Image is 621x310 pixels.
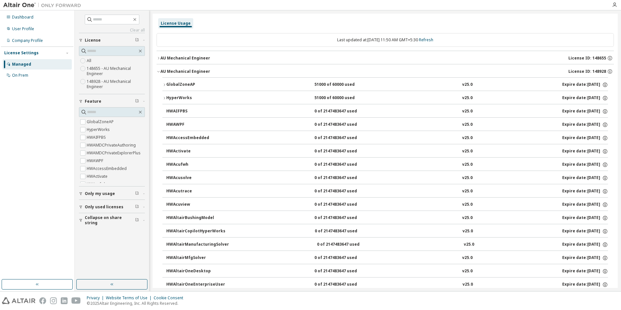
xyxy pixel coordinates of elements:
[166,82,225,88] div: GlobalZoneAP
[12,38,43,43] div: Company Profile
[166,251,608,265] button: HWAltairMfgSolver0 of 2147483647 usedv25.0Expire date:[DATE]
[562,215,608,221] div: Expire date: [DATE]
[166,109,225,114] div: HWAIFPBS
[12,62,31,67] div: Managed
[562,82,608,88] div: Expire date: [DATE]
[462,188,473,194] div: v25.0
[166,282,225,288] div: HWAltairOneEnterpriseUser
[568,56,606,61] span: License ID: 148655
[314,135,373,141] div: 0 of 2147483647 used
[166,162,225,168] div: HWAcufwh
[87,78,145,91] label: 148928 - AU Mechanical Engineer
[464,242,474,248] div: v25.0
[166,198,608,212] button: HWAcuview0 of 2147483647 usedv25.0Expire date:[DATE]
[166,104,608,119] button: HWAIFPBS0 of 2147483647 usedv25.0Expire date:[DATE]
[562,149,608,154] div: Expire date: [DATE]
[162,78,608,92] button: GlobalZoneAP51000 of 60000 usedv25.0Expire date:[DATE]
[562,188,608,194] div: Expire date: [DATE]
[462,175,473,181] div: v25.0
[562,109,608,114] div: Expire date: [DATE]
[166,255,225,261] div: HWAltairMfgSolver
[166,278,608,292] button: HWAltairOneEnterpriseUser0 of 2147483647 usedv25.0Expire date:[DATE]
[85,99,101,104] span: Feature
[39,297,46,304] img: facebook.svg
[85,204,123,210] span: Only used licenses
[157,64,614,79] button: AU Mechanical EngineerLicense ID: 148928
[166,135,225,141] div: HWAccessEmbedded
[87,134,107,141] label: HWAIFPBS
[79,28,145,33] a: Clear all
[314,188,373,194] div: 0 of 2147483647 used
[50,297,57,304] img: instagram.svg
[135,191,139,196] span: Clear filter
[166,224,608,239] button: HWAltairCopilotHyperWorks0 of 2147483647 usedv25.0Expire date:[DATE]
[166,264,608,278] button: HWAltairOneDesktop0 of 2147483647 usedv25.0Expire date:[DATE]
[562,202,608,208] div: Expire date: [DATE]
[79,94,145,109] button: Feature
[166,118,608,132] button: HWAWPF0 of 2147483647 usedv25.0Expire date:[DATE]
[106,295,154,301] div: Website Terms of Use
[462,255,473,261] div: v25.0
[463,282,473,288] div: v25.0
[79,200,145,214] button: Only used licenses
[85,215,135,226] span: Collapse on share string
[12,26,34,32] div: User Profile
[314,122,373,128] div: 0 of 2147483647 used
[562,228,608,234] div: Expire date: [DATE]
[157,33,614,47] div: Last updated at: [DATE] 11:50 AM GMT+5:30
[562,268,608,274] div: Expire date: [DATE]
[562,162,608,168] div: Expire date: [DATE]
[87,180,108,188] label: HWAcufwh
[166,149,225,154] div: HWActivate
[166,131,608,145] button: HWAccessEmbedded0 of 2147483647 usedv25.0Expire date:[DATE]
[4,50,39,56] div: License Settings
[166,215,225,221] div: HWAltairBushingModel
[462,202,473,208] div: v25.0
[314,202,373,208] div: 0 of 2147483647 used
[462,215,473,221] div: v25.0
[87,301,187,306] p: © 2025 Altair Engineering, Inc. All Rights Reserved.
[87,165,128,173] label: HWAccessEmbedded
[61,297,68,304] img: linkedin.svg
[2,297,35,304] img: altair_logo.svg
[462,122,473,128] div: v25.0
[314,95,373,101] div: 51000 of 60000 used
[314,268,373,274] div: 0 of 2147483647 used
[562,282,608,288] div: Expire date: [DATE]
[463,228,473,234] div: v25.0
[317,242,375,248] div: 0 of 2147483647 used
[419,37,433,43] a: Refresh
[166,144,608,159] button: HWActivate0 of 2147483647 usedv25.0Expire date:[DATE]
[160,69,210,74] div: AU Mechanical Engineer
[314,149,373,154] div: 0 of 2147483647 used
[166,268,225,274] div: HWAltairOneDesktop
[166,238,608,252] button: HWAltairManufacturingSolver0 of 2147483647 usedv25.0Expire date:[DATE]
[314,282,373,288] div: 0 of 2147483647 used
[166,171,608,185] button: HWAcusolve0 of 2147483647 usedv25.0Expire date:[DATE]
[166,228,225,234] div: HWAltairCopilotHyperWorks
[562,135,608,141] div: Expire date: [DATE]
[87,149,142,157] label: HWAMDCPrivateExplorerPlus
[87,57,93,65] label: All
[562,122,608,128] div: Expire date: [DATE]
[314,255,373,261] div: 0 of 2147483647 used
[166,175,225,181] div: HWAcusolve
[87,157,105,165] label: HWAWPF
[87,126,111,134] label: HyperWorks
[87,65,145,78] label: 148655 - AU Mechanical Engineer
[462,149,473,154] div: v25.0
[154,295,187,301] div: Cookie Consent
[462,109,473,114] div: v25.0
[160,56,210,61] div: AU Mechanical Engineer
[562,255,608,261] div: Expire date: [DATE]
[462,268,473,274] div: v25.0
[135,38,139,43] span: Clear filter
[314,175,373,181] div: 0 of 2147483647 used
[157,51,614,65] button: AU Mechanical EngineerLicense ID: 148655
[135,218,139,223] span: Clear filter
[87,295,106,301] div: Privacy
[562,95,608,101] div: Expire date: [DATE]
[85,191,115,196] span: Only my usage
[166,158,608,172] button: HWAcufwh0 of 2147483647 usedv25.0Expire date:[DATE]
[315,228,373,234] div: 0 of 2147483647 used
